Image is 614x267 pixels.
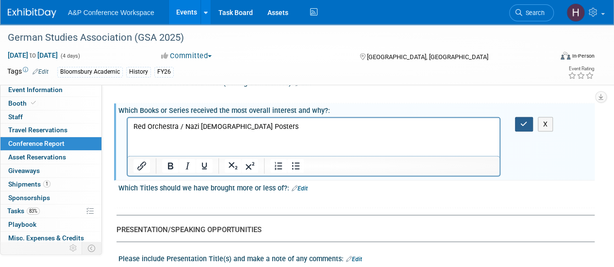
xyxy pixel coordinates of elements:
div: Which Titles should we have brought more or less of?: [118,180,595,193]
span: Misc. Expenses & Credits [8,234,84,242]
td: Toggle Event Tabs [82,242,102,254]
td: Tags [7,66,49,78]
span: Asset Reservations [8,153,66,161]
span: Search [522,9,545,16]
a: Sponsorships [0,191,101,204]
span: Tasks [7,207,40,215]
div: Bloomsbury Academic [57,67,123,77]
span: Shipments [8,180,50,188]
span: to [28,51,37,59]
span: Giveaways [8,167,40,174]
img: Format-Inperson.png [561,52,570,60]
a: Edit [33,68,49,75]
a: Asset Reservations [0,151,101,164]
button: Insert/edit link [133,159,150,173]
a: Misc. Expenses & Credits [0,232,101,245]
a: Edit [346,255,362,262]
a: Playbook [0,218,101,231]
span: [DATE] [DATE] [7,51,58,60]
div: PRESENTATION/SPEAKING OPPORTUNITIES [116,224,587,235]
span: Event Information [8,86,63,94]
div: Please include Presentation Title(s) and make a note of any comments: [118,251,595,264]
span: Conference Report [8,140,65,147]
button: Numbered list [270,159,287,173]
div: In-Person [572,52,595,60]
span: Sponsorships [8,194,50,202]
a: Edit [292,185,308,191]
div: Event Format [509,50,595,65]
div: German Studies Association (GSA 2025) [4,29,545,47]
span: Travel Reservations [8,126,67,134]
button: Italic [179,159,196,173]
span: 83% [27,207,40,215]
span: [GEOGRAPHIC_DATA], [GEOGRAPHIC_DATA] [366,53,488,61]
button: X [538,117,553,131]
a: Booth [0,97,101,110]
div: Which Books or Series received the most overall interest and why?: [118,103,595,115]
span: 1 [43,180,50,188]
a: Staff [0,110,101,124]
span: (4 days) [60,53,80,59]
button: Underline [196,159,213,173]
img: ExhibitDay [8,8,56,18]
div: FY26 [154,67,174,77]
div: History [126,67,151,77]
a: Event Information [0,83,101,96]
a: Shipments1 [0,178,101,191]
button: Committed [158,51,216,61]
a: Giveaways [0,164,101,177]
td: Personalize Event Tab Strip [65,242,82,254]
a: Travel Reservations [0,124,101,137]
button: Bold [162,159,179,173]
a: Search [509,4,554,21]
a: Conference Report [0,137,101,150]
button: Subscript [225,159,241,173]
a: Tasks83% [0,204,101,218]
iframe: Rich Text Area [128,118,499,156]
span: Staff [8,113,23,121]
i: Booth reservation complete [31,100,36,106]
button: Superscript [242,159,258,173]
img: Hali Han [566,3,585,22]
span: Booth [8,99,38,107]
span: Playbook [8,220,36,228]
span: A&P Conference Workspace [68,9,154,16]
div: Event Rating [568,66,594,71]
button: Bullet list [287,159,304,173]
